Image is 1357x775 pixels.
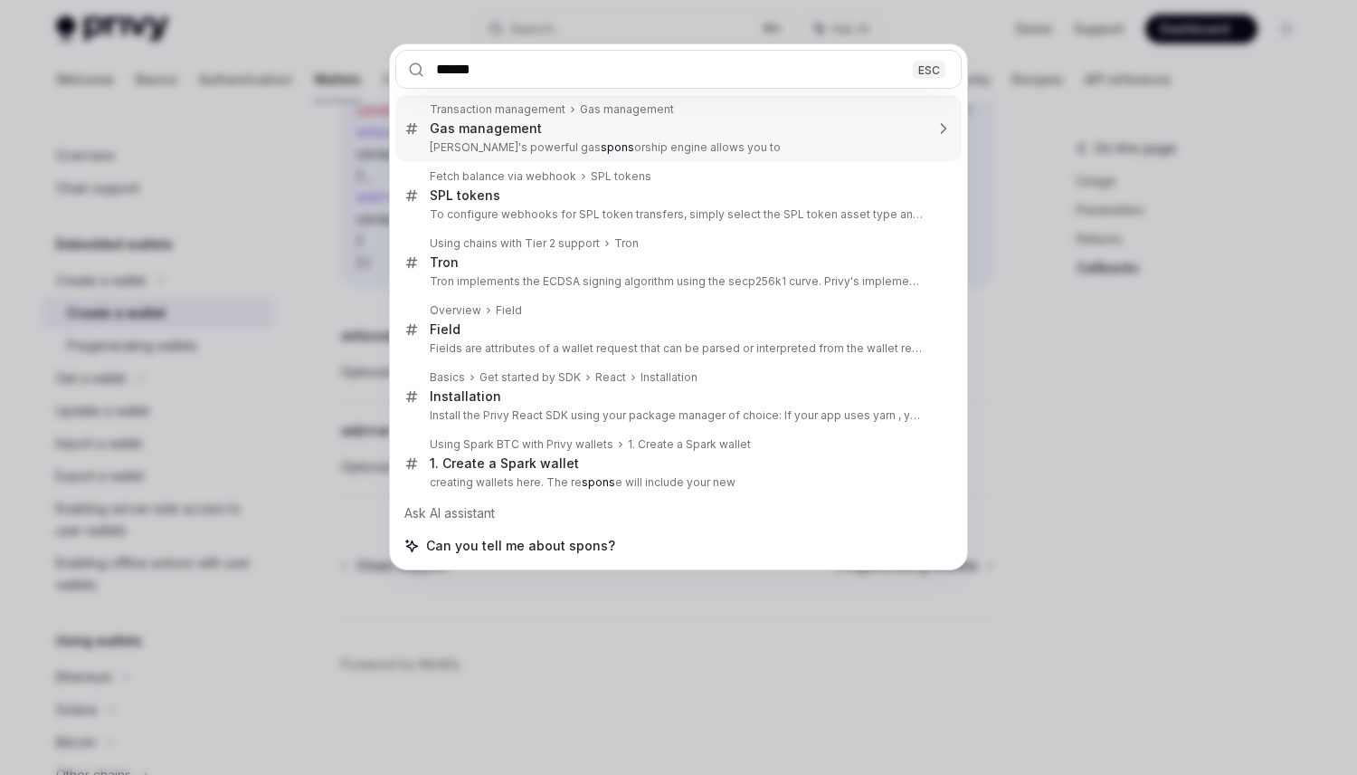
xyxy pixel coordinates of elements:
div: Transaction management [430,102,565,117]
p: [PERSON_NAME]'s powerful gas orship engine allows you to [430,140,924,155]
p: To configure webhooks for SPL token transfers, simply select the SPL token asset type and provide: t [430,207,924,222]
p: Install the Privy React SDK using your package manager of choice: If your app uses yarn , you must e [430,408,924,423]
p: Fields are attributes of a wallet request that can be parsed or interpreted from the wallet request. [430,341,924,356]
div: SPL tokens [591,169,651,184]
div: Installation [641,370,697,385]
div: Gas management [580,102,674,117]
div: React [595,370,626,385]
div: ESC [913,60,945,79]
div: Tron [430,254,459,271]
div: Get started by SDK [479,370,581,385]
div: Field [430,321,460,338]
div: Fetch balance via webhook [430,169,576,184]
div: Using Spark BTC with Privy wallets [430,437,613,452]
p: creating wallets here. The re e will include your new [430,475,924,490]
b: spons [601,140,634,154]
div: Using chains with Tier 2 support [430,236,600,251]
div: Field [496,303,522,318]
div: SPL tokens [430,187,500,204]
div: Ask AI assistant [395,497,962,530]
div: Overview [430,303,481,318]
div: Installation [430,388,501,405]
span: Can you tell me about spons? [426,537,615,555]
p: Tron implements the ECDSA signing algorithm using the secp256k1 curve. Privy's implementation return [430,274,924,289]
b: spons [582,475,615,489]
div: Gas management [430,120,542,137]
div: 1. Create a Spark wallet [628,437,751,452]
div: Basics [430,370,465,385]
div: 1. Create a Spark wallet [430,455,579,472]
div: Tron [614,236,639,251]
